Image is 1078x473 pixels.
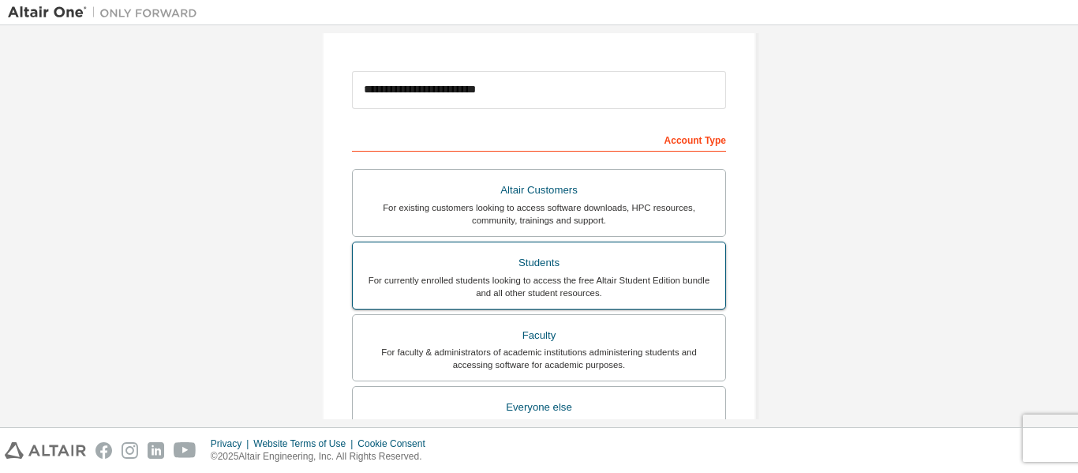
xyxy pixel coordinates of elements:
img: Altair One [8,5,205,21]
div: For individuals, businesses and everyone else looking to try Altair software and explore our prod... [362,419,716,444]
div: For currently enrolled students looking to access the free Altair Student Edition bundle and all ... [362,274,716,299]
img: altair_logo.svg [5,442,86,459]
div: Students [362,252,716,274]
img: linkedin.svg [148,442,164,459]
img: youtube.svg [174,442,197,459]
div: Altair Customers [362,179,716,201]
div: For existing customers looking to access software downloads, HPC resources, community, trainings ... [362,201,716,227]
div: Faculty [362,325,716,347]
div: Privacy [211,437,253,450]
div: Cookie Consent [357,437,434,450]
p: © 2025 Altair Engineering, Inc. All Rights Reserved. [211,450,435,464]
img: facebook.svg [95,442,112,459]
div: Website Terms of Use [253,437,357,450]
div: Everyone else [362,396,716,419]
div: For faculty & administrators of academic institutions administering students and accessing softwa... [362,346,716,371]
div: Account Type [352,126,726,152]
img: instagram.svg [122,442,138,459]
